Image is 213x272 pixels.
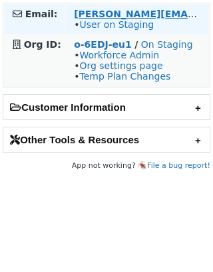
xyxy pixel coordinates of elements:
[25,9,58,19] strong: Email:
[134,39,138,50] strong: /
[79,71,170,82] a: Temp Plan Changes
[74,19,154,30] span: •
[141,39,193,50] a: On Staging
[147,161,210,170] a: File a bug report!
[3,127,210,152] h2: Other Tools & Resources
[3,159,210,172] footer: App not working? 🪳
[79,19,154,30] a: User on Staging
[74,50,170,82] span: • • •
[24,39,61,50] strong: Org ID:
[79,50,159,60] a: Workforce Admin
[79,60,162,71] a: Org settings page
[3,95,210,119] h2: Customer Information
[74,39,132,50] a: o-6EDJ-eu1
